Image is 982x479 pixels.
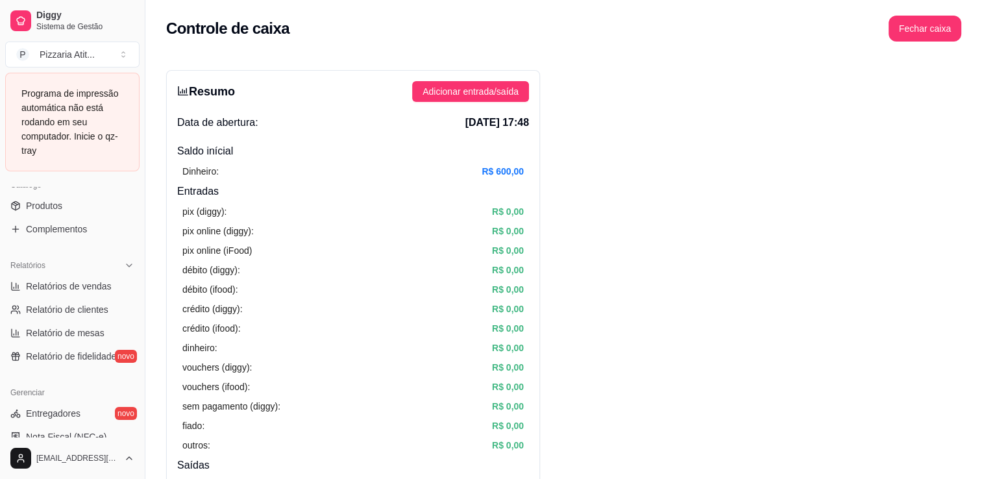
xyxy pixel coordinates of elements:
[182,321,240,336] article: crédito (ifood):
[182,263,240,277] article: débito (diggy):
[5,276,140,297] a: Relatórios de vendas
[177,115,258,130] span: Data de abertura:
[26,223,87,236] span: Complementos
[465,115,529,130] span: [DATE] 17:48
[182,399,280,413] article: sem pagamento (diggy):
[423,84,519,99] span: Adicionar entrada/saída
[26,430,106,443] span: Nota Fiscal (NFC-e)
[492,419,524,433] article: R$ 0,00
[21,86,123,158] div: Programa de impressão automática não está rodando em seu computador. Inicie o qz-tray
[182,204,227,219] article: pix (diggy):
[26,407,80,420] span: Entregadores
[5,382,140,403] div: Gerenciar
[10,260,45,271] span: Relatórios
[492,399,524,413] article: R$ 0,00
[26,199,62,212] span: Produtos
[492,360,524,375] article: R$ 0,00
[5,443,140,474] button: [EMAIL_ADDRESS][DOMAIN_NAME]
[26,280,112,293] span: Relatórios de vendas
[36,10,134,21] span: Diggy
[5,426,140,447] a: Nota Fiscal (NFC-e)
[412,81,529,102] button: Adicionar entrada/saída
[182,302,243,316] article: crédito (diggy):
[36,21,134,32] span: Sistema de Gestão
[5,42,140,68] button: Select a team
[492,341,524,355] article: R$ 0,00
[5,299,140,320] a: Relatório de clientes
[492,243,524,258] article: R$ 0,00
[177,458,529,473] h4: Saídas
[40,48,95,61] div: Pizzaria Atit ...
[177,85,189,97] span: bar-chart
[177,184,529,199] h4: Entradas
[166,18,289,39] h2: Controle de caixa
[16,48,29,61] span: P
[492,438,524,452] article: R$ 0,00
[182,360,252,375] article: vouchers (diggy):
[182,282,238,297] article: débito (ifood):
[889,16,961,42] button: Fechar caixa
[492,302,524,316] article: R$ 0,00
[182,419,204,433] article: fiado:
[492,263,524,277] article: R$ 0,00
[5,195,140,216] a: Produtos
[5,323,140,343] a: Relatório de mesas
[182,224,254,238] article: pix online (diggy):
[492,380,524,394] article: R$ 0,00
[26,350,116,363] span: Relatório de fidelidade
[26,326,104,339] span: Relatório de mesas
[182,164,219,178] article: Dinheiro:
[182,341,217,355] article: dinheiro:
[182,438,210,452] article: outros:
[492,282,524,297] article: R$ 0,00
[492,321,524,336] article: R$ 0,00
[5,346,140,367] a: Relatório de fidelidadenovo
[492,204,524,219] article: R$ 0,00
[5,403,140,424] a: Entregadoresnovo
[5,5,140,36] a: DiggySistema de Gestão
[36,453,119,463] span: [EMAIL_ADDRESS][DOMAIN_NAME]
[177,143,529,159] h4: Saldo inícial
[182,380,250,394] article: vouchers (ifood):
[482,164,524,178] article: R$ 600,00
[492,224,524,238] article: R$ 0,00
[26,303,108,316] span: Relatório de clientes
[177,82,235,101] h3: Resumo
[182,243,252,258] article: pix online (iFood)
[5,219,140,239] a: Complementos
